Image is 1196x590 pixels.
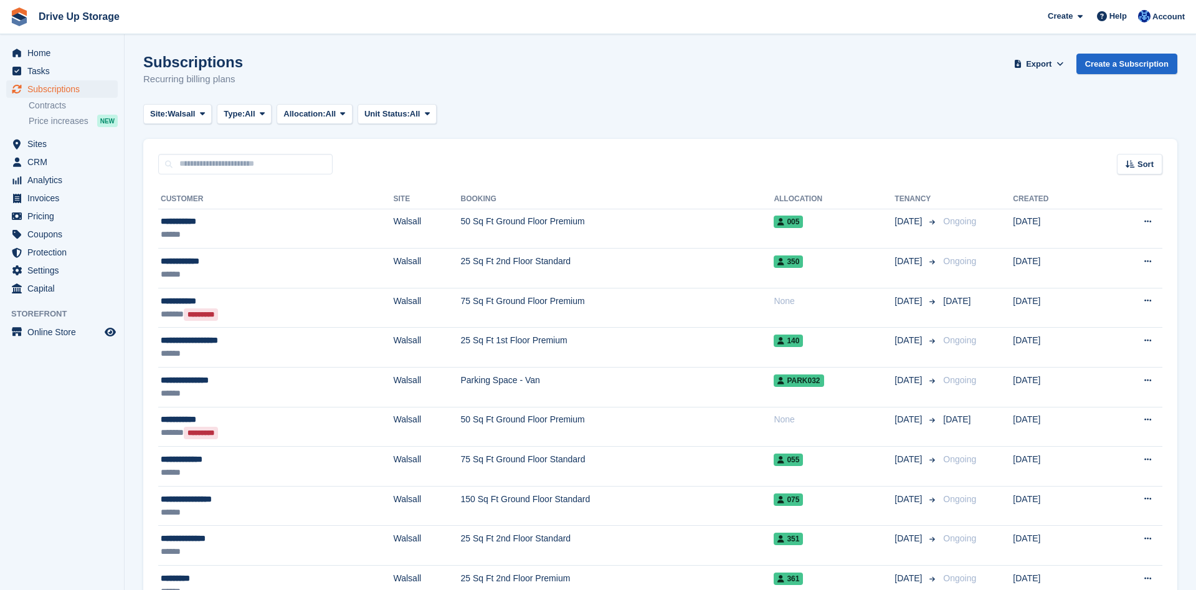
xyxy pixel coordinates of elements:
[460,447,774,487] td: 75 Sq Ft Ground Floor Standard
[460,486,774,526] td: 150 Sq Ft Ground Floor Standard
[774,413,895,426] div: None
[1109,10,1127,22] span: Help
[27,153,102,171] span: CRM
[27,80,102,98] span: Subscriptions
[394,486,461,526] td: Walsall
[277,104,353,125] button: Allocation: All
[1137,158,1154,171] span: Sort
[460,288,774,328] td: 75 Sq Ft Ground Floor Premium
[394,447,461,487] td: Walsall
[29,100,118,112] a: Contracts
[774,533,803,545] span: 351
[1026,58,1051,70] span: Export
[394,368,461,407] td: Walsall
[1013,526,1099,566] td: [DATE]
[27,62,102,80] span: Tasks
[394,526,461,566] td: Walsall
[394,407,461,447] td: Walsall
[895,572,924,585] span: [DATE]
[6,226,118,243] a: menu
[943,216,976,226] span: Ongoing
[103,325,118,340] a: Preview store
[943,335,976,345] span: Ongoing
[1012,54,1066,74] button: Export
[6,189,118,207] a: menu
[394,249,461,288] td: Walsall
[895,255,924,268] span: [DATE]
[943,573,976,583] span: Ongoing
[1013,486,1099,526] td: [DATE]
[27,207,102,225] span: Pricing
[460,368,774,407] td: Parking Space - Van
[1138,10,1151,22] img: Widnes Team
[27,323,102,341] span: Online Store
[460,189,774,209] th: Booking
[943,256,976,266] span: Ongoing
[943,296,971,306] span: [DATE]
[895,374,924,387] span: [DATE]
[10,7,29,26] img: stora-icon-8386f47178a22dfd0bd8f6a31ec36ba5ce8667c1dd55bd0f319d3a0aa187defe.svg
[283,108,325,120] span: Allocation:
[943,494,976,504] span: Ongoing
[1152,11,1185,23] span: Account
[245,108,255,120] span: All
[1013,209,1099,249] td: [DATE]
[6,80,118,98] a: menu
[774,295,895,308] div: None
[224,108,245,120] span: Type:
[150,108,168,120] span: Site:
[774,573,803,585] span: 361
[774,335,803,347] span: 140
[364,108,410,120] span: Unit Status:
[29,115,88,127] span: Price increases
[1013,447,1099,487] td: [DATE]
[460,526,774,566] td: 25 Sq Ft 2nd Floor Standard
[774,189,895,209] th: Allocation
[6,44,118,62] a: menu
[943,414,971,424] span: [DATE]
[774,374,823,387] span: PARK032
[217,104,272,125] button: Type: All
[27,280,102,297] span: Capital
[27,262,102,279] span: Settings
[943,375,976,385] span: Ongoing
[27,135,102,153] span: Sites
[394,189,461,209] th: Site
[29,114,118,128] a: Price increases NEW
[460,328,774,368] td: 25 Sq Ft 1st Floor Premium
[358,104,437,125] button: Unit Status: All
[774,255,803,268] span: 350
[6,171,118,189] a: menu
[895,215,924,228] span: [DATE]
[6,262,118,279] a: menu
[158,189,394,209] th: Customer
[774,216,803,228] span: 005
[143,72,243,87] p: Recurring billing plans
[27,189,102,207] span: Invoices
[143,104,212,125] button: Site: Walsall
[27,44,102,62] span: Home
[1013,407,1099,447] td: [DATE]
[6,135,118,153] a: menu
[895,295,924,308] span: [DATE]
[1013,368,1099,407] td: [DATE]
[895,532,924,545] span: [DATE]
[460,407,774,447] td: 50 Sq Ft Ground Floor Premium
[460,209,774,249] td: 50 Sq Ft Ground Floor Premium
[1048,10,1073,22] span: Create
[895,189,938,209] th: Tenancy
[27,171,102,189] span: Analytics
[1076,54,1177,74] a: Create a Subscription
[27,244,102,261] span: Protection
[410,108,420,120] span: All
[895,493,924,506] span: [DATE]
[6,244,118,261] a: menu
[774,454,803,466] span: 055
[1013,288,1099,328] td: [DATE]
[895,334,924,347] span: [DATE]
[394,288,461,328] td: Walsall
[394,209,461,249] td: Walsall
[6,62,118,80] a: menu
[1013,249,1099,288] td: [DATE]
[6,323,118,341] a: menu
